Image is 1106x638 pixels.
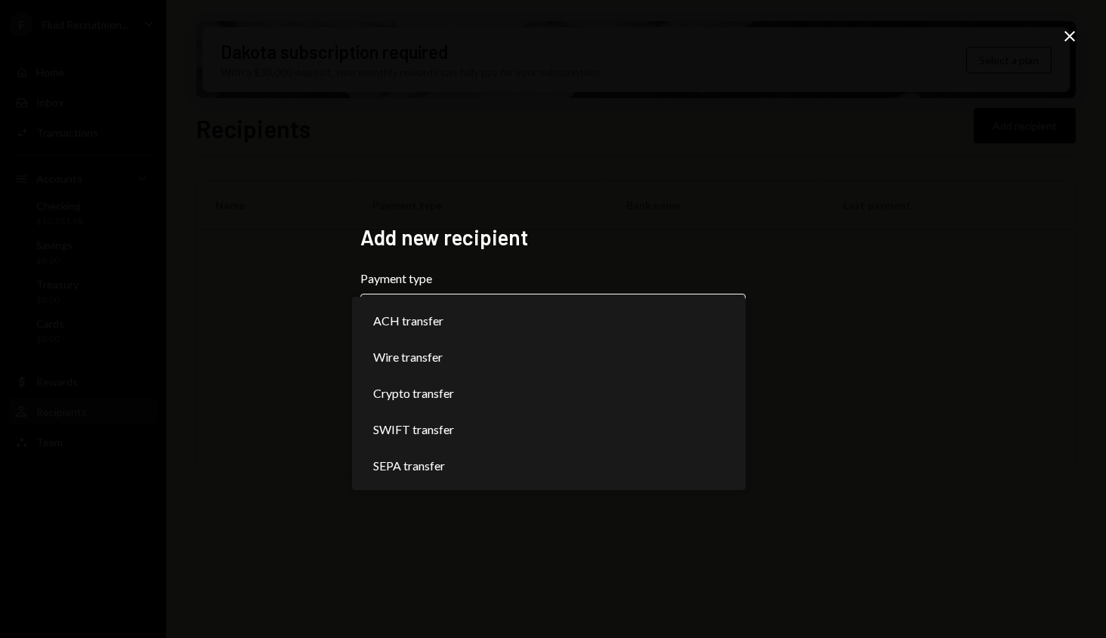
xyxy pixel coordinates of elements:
span: Wire transfer [373,348,443,366]
label: Payment type [360,270,746,288]
h2: Add new recipient [360,223,746,252]
span: SEPA transfer [373,457,445,475]
span: SWIFT transfer [373,421,454,439]
span: ACH transfer [373,312,443,330]
span: Crypto transfer [373,384,454,402]
button: Payment type [360,294,746,336]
